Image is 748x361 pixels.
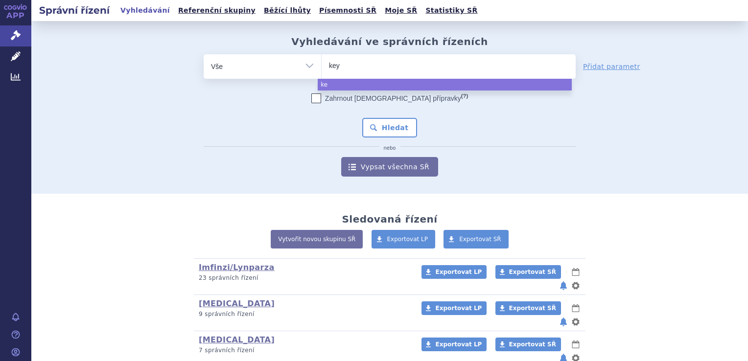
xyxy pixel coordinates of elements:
[199,299,275,308] a: [MEDICAL_DATA]
[199,335,275,344] a: [MEDICAL_DATA]
[571,316,581,328] button: nastavení
[461,93,468,99] abbr: (?)
[341,157,438,177] a: Vypsat všechna SŘ
[495,338,561,351] a: Exportovat SŘ
[318,79,572,90] li: ke
[362,118,418,137] button: Hledat
[571,302,581,314] button: lhůty
[421,301,487,315] a: Exportovat LP
[435,305,482,312] span: Exportovat LP
[342,213,437,225] h2: Sledovaná řízení
[459,236,501,243] span: Exportovat SŘ
[422,4,480,17] a: Statistiky SŘ
[31,3,117,17] h2: Správní řízení
[261,4,314,17] a: Běžící lhůty
[509,305,556,312] span: Exportovat SŘ
[382,4,420,17] a: Moje SŘ
[387,236,428,243] span: Exportovat LP
[372,230,436,248] a: Exportovat LP
[583,62,640,71] a: Přidat parametr
[495,265,561,279] a: Exportovat SŘ
[559,316,568,328] button: notifikace
[199,263,275,272] a: Imfinzi/Lynparza
[199,274,409,282] p: 23 správních řízení
[311,93,468,103] label: Zahrnout [DEMOGRAPHIC_DATA] přípravky
[571,338,581,350] button: lhůty
[271,230,363,248] a: Vytvořit novou skupinu SŘ
[571,266,581,278] button: lhůty
[199,346,409,355] p: 7 správních řízení
[559,280,568,292] button: notifikace
[421,338,487,351] a: Exportovat LP
[117,4,173,17] a: Vyhledávání
[379,145,401,151] i: nebo
[435,269,482,275] span: Exportovat LP
[291,36,488,47] h2: Vyhledávání ve správních řízeních
[495,301,561,315] a: Exportovat SŘ
[509,269,556,275] span: Exportovat SŘ
[509,341,556,348] span: Exportovat SŘ
[316,4,379,17] a: Písemnosti SŘ
[175,4,258,17] a: Referenční skupiny
[444,230,509,248] a: Exportovat SŘ
[571,280,581,292] button: nastavení
[435,341,482,348] span: Exportovat LP
[199,310,409,318] p: 9 správních řízení
[421,265,487,279] a: Exportovat LP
